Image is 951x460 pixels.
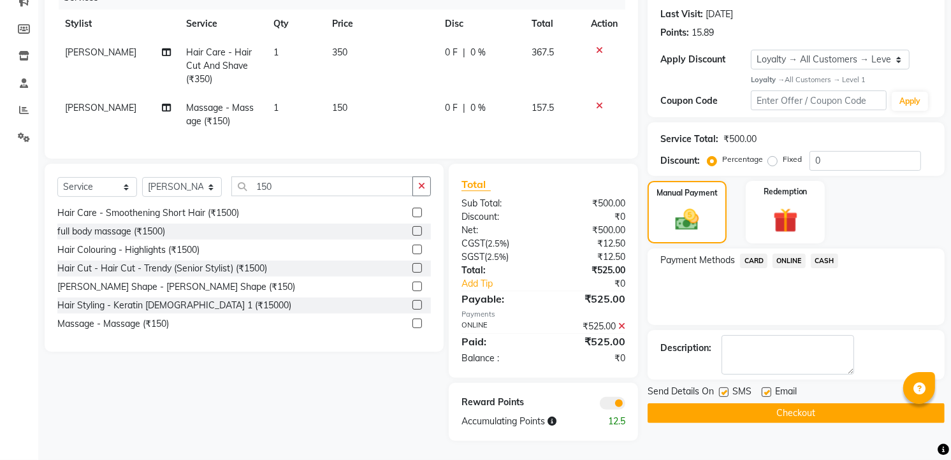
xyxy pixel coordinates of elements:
[589,415,635,428] div: 12.5
[740,254,767,268] span: CARD
[65,47,136,58] span: [PERSON_NAME]
[461,251,484,262] span: SGST
[660,26,689,40] div: Points:
[544,291,635,306] div: ₹525.00
[648,385,714,401] span: Send Details On
[773,254,806,268] span: ONLINE
[57,280,295,294] div: [PERSON_NAME] Shape - [PERSON_NAME] Shape (₹150)
[452,210,544,224] div: Discount:
[452,250,544,264] div: ( )
[751,75,932,85] div: All Customers → Level 1
[544,352,635,365] div: ₹0
[892,92,928,111] button: Apply
[660,154,700,168] div: Discount:
[452,291,544,306] div: Payable:
[463,46,465,59] span: |
[266,10,324,38] th: Qty
[452,264,544,277] div: Total:
[544,237,635,250] div: ₹12.50
[452,224,544,237] div: Net:
[487,252,506,262] span: 2.5%
[57,299,291,312] div: Hair Styling - Keratin [DEMOGRAPHIC_DATA] 1 (₹15000)
[751,90,887,110] input: Enter Offer / Coupon Code
[324,10,437,38] th: Price
[648,403,945,423] button: Checkout
[532,102,554,113] span: 157.5
[452,197,544,210] div: Sub Total:
[660,8,703,21] div: Last Visit:
[65,102,136,113] span: [PERSON_NAME]
[544,224,635,237] div: ₹500.00
[452,352,544,365] div: Balance :
[722,154,763,165] label: Percentage
[178,10,266,38] th: Service
[660,254,735,267] span: Payment Methods
[544,210,635,224] div: ₹0
[452,415,590,428] div: Accumulating Points
[583,10,625,38] th: Action
[657,187,718,199] label: Manual Payment
[273,102,279,113] span: 1
[660,341,711,355] div: Description:
[57,317,169,331] div: Massage - Massage (₹150)
[559,277,635,291] div: ₹0
[463,101,465,115] span: |
[488,238,507,248] span: 2.5%
[732,385,751,401] span: SMS
[273,47,279,58] span: 1
[470,46,486,59] span: 0 %
[332,47,347,58] span: 350
[544,334,635,349] div: ₹525.00
[764,186,808,198] label: Redemption
[452,277,559,291] a: Add Tip
[706,8,733,21] div: [DATE]
[452,237,544,250] div: ( )
[186,102,254,127] span: Massage - Massage (₹150)
[783,154,802,165] label: Fixed
[692,26,714,40] div: 15.89
[57,243,200,257] div: Hair Colouring - Highlights (₹1500)
[668,206,706,233] img: _cash.svg
[723,133,757,146] div: ₹500.00
[452,396,544,410] div: Reward Points
[660,94,751,108] div: Coupon Code
[660,133,718,146] div: Service Total:
[766,205,806,236] img: _gift.svg
[660,53,751,66] div: Apply Discount
[57,262,267,275] div: Hair Cut - Hair Cut - Trendy (Senior Stylist) (₹1500)
[437,10,524,38] th: Disc
[544,250,635,264] div: ₹12.50
[231,176,413,196] input: Search or Scan
[461,238,485,249] span: CGST
[751,75,785,84] strong: Loyalty →
[452,334,544,349] div: Paid:
[452,320,544,333] div: ONLINE
[544,264,635,277] div: ₹525.00
[445,101,458,115] span: 0 F
[544,197,635,210] div: ₹500.00
[332,102,347,113] span: 150
[461,309,625,320] div: Payments
[811,254,838,268] span: CASH
[57,10,178,38] th: Stylist
[57,225,165,238] div: full body massage (₹1500)
[461,178,491,191] span: Total
[57,206,239,220] div: Hair Care - Smoothening Short Hair (₹1500)
[524,10,583,38] th: Total
[186,47,252,85] span: Hair Care - Hair Cut And Shave (₹350)
[470,101,486,115] span: 0 %
[532,47,554,58] span: 367.5
[775,385,797,401] span: Email
[445,46,458,59] span: 0 F
[544,320,635,333] div: ₹525.00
